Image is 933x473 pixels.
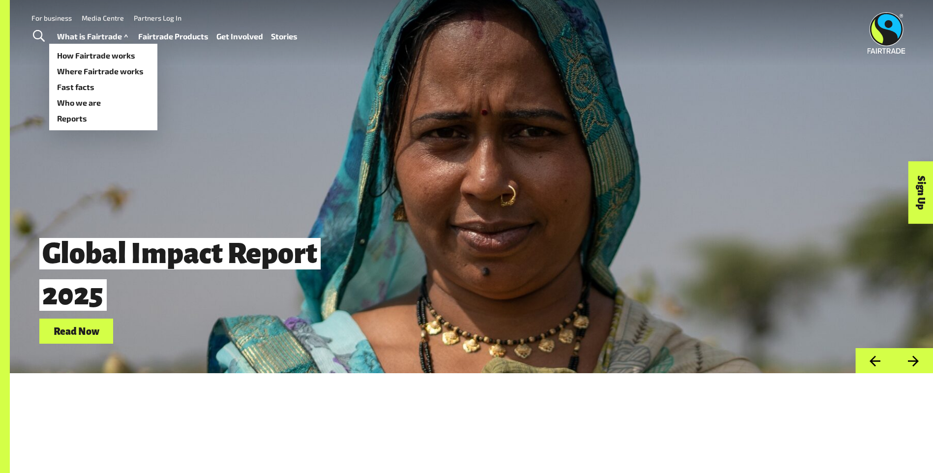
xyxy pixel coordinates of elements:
a: How Fairtrade works [49,48,157,63]
button: Next [894,348,933,373]
span: Global Impact Report 2025 [39,238,321,310]
a: Fast facts [49,79,157,95]
a: Media Centre [82,14,124,22]
a: Who we are [49,95,157,111]
a: Partners Log In [134,14,181,22]
a: What is Fairtrade [57,30,130,44]
a: For business [31,14,72,22]
a: Toggle Search [27,24,51,49]
a: Reports [49,111,157,126]
a: Fairtrade Products [138,30,209,44]
a: Read Now [39,319,113,344]
a: Where Fairtrade works [49,63,157,79]
img: Fairtrade Australia New Zealand logo [868,12,905,54]
button: Previous [855,348,894,373]
a: Stories [271,30,298,44]
a: Get Involved [216,30,263,44]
